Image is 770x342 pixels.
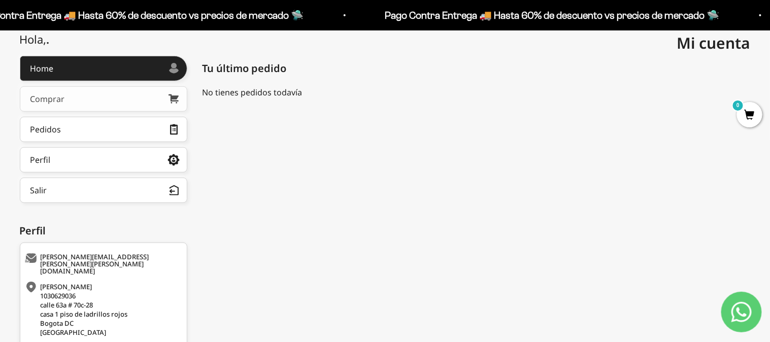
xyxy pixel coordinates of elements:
[383,7,718,23] p: Pago Contra Entrega 🚚 Hasta 60% de descuento vs precios de mercado 🛸
[20,86,187,112] a: Comprar
[677,32,751,53] span: Mi cuenta
[737,110,762,121] a: 0
[203,61,287,76] span: Tu último pedido
[25,282,179,337] div: [PERSON_NAME] 1030629036 calle 63a # 70c-28 casa 1 piso de ladrillos rojos Bogota DC [GEOGRAPHIC_...
[203,86,751,98] div: No tienes pedidos todavía
[732,99,744,112] mark: 0
[20,147,187,173] a: Perfil
[47,31,50,47] span: .
[30,95,65,103] div: Comprar
[25,253,179,275] div: [PERSON_NAME][EMAIL_ADDRESS][PERSON_NAME][PERSON_NAME][DOMAIN_NAME]
[20,178,187,203] button: Salir
[30,125,61,133] div: Pedidos
[20,223,187,238] div: Perfil
[30,64,54,73] div: Home
[30,186,47,194] div: Salir
[20,117,187,142] a: Pedidos
[20,56,187,81] a: Home
[30,156,51,164] div: Perfil
[20,33,50,46] div: Hola,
